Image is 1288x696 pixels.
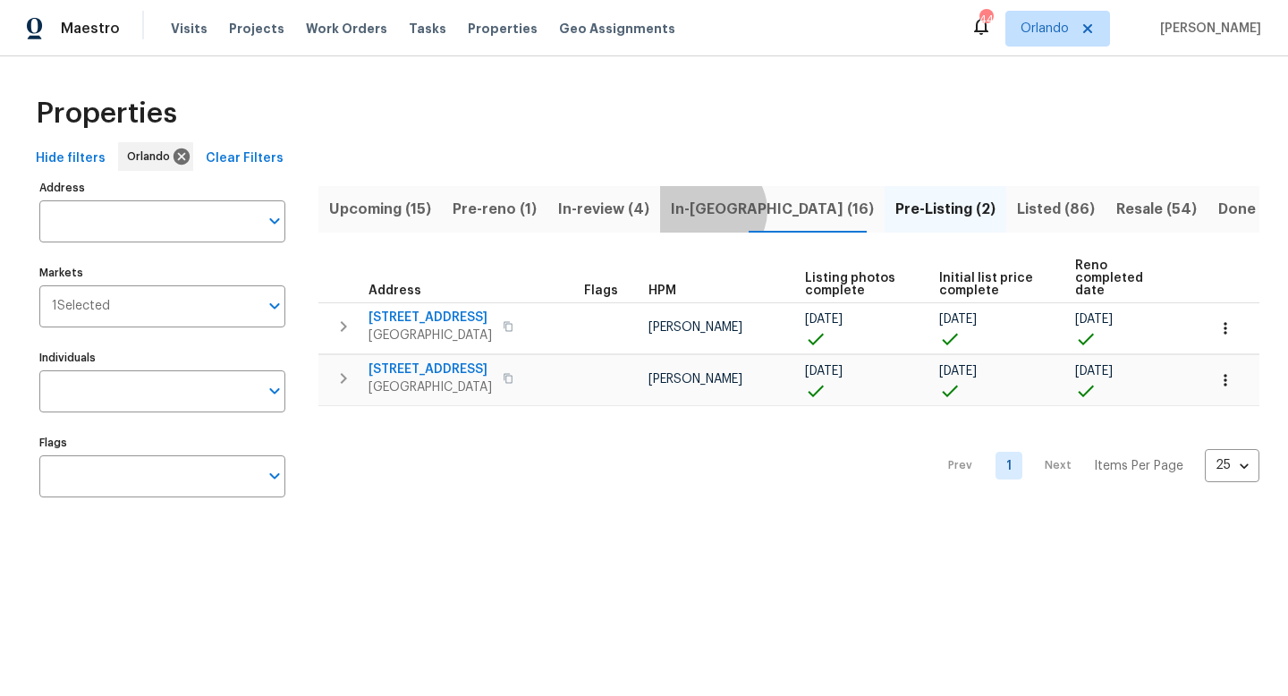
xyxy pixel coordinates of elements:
span: Clear Filters [206,148,284,170]
span: 1 Selected [52,299,110,314]
label: Flags [39,437,285,448]
span: [GEOGRAPHIC_DATA] [369,327,492,344]
span: Resale (54) [1116,197,1197,222]
button: Hide filters [29,142,113,175]
span: Visits [171,20,208,38]
button: Open [262,293,287,318]
button: Open [262,463,287,488]
span: [DATE] [805,365,843,378]
span: Listing photos complete [805,272,909,297]
a: Goto page 1 [996,452,1022,480]
span: In-review (4) [558,197,649,222]
span: Reno completed date [1075,259,1175,297]
span: Address [369,284,421,297]
p: Items Per Page [1094,457,1183,475]
span: Properties [36,105,177,123]
span: [DATE] [1075,365,1113,378]
span: [DATE] [1075,313,1113,326]
button: Clear Filters [199,142,291,175]
span: In-[GEOGRAPHIC_DATA] (16) [671,197,874,222]
div: Orlando [118,142,193,171]
span: [STREET_ADDRESS] [369,309,492,327]
span: [PERSON_NAME] [648,373,742,386]
span: Pre-reno (1) [453,197,537,222]
span: Pre-Listing (2) [895,197,996,222]
span: Work Orders [306,20,387,38]
div: 44 [979,11,992,29]
span: Initial list price complete [939,272,1045,297]
span: [DATE] [939,313,977,326]
span: [DATE] [805,313,843,326]
span: Flags [584,284,618,297]
span: HPM [648,284,676,297]
span: Tasks [409,22,446,35]
span: Properties [468,20,538,38]
span: Upcoming (15) [329,197,431,222]
span: Hide filters [36,148,106,170]
span: [STREET_ADDRESS] [369,361,492,378]
button: Open [262,378,287,403]
span: [PERSON_NAME] [648,321,742,334]
span: [DATE] [939,365,977,378]
span: Geo Assignments [559,20,675,38]
button: Open [262,208,287,233]
span: [GEOGRAPHIC_DATA] [369,378,492,396]
nav: Pagination Navigation [931,417,1259,515]
span: Listed (86) [1017,197,1095,222]
label: Address [39,182,285,193]
label: Individuals [39,352,285,363]
label: Markets [39,267,285,278]
span: Maestro [61,20,120,38]
span: Projects [229,20,284,38]
span: [PERSON_NAME] [1153,20,1261,38]
div: 25 [1205,442,1259,488]
span: Orlando [1021,20,1069,38]
span: Orlando [127,148,177,166]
